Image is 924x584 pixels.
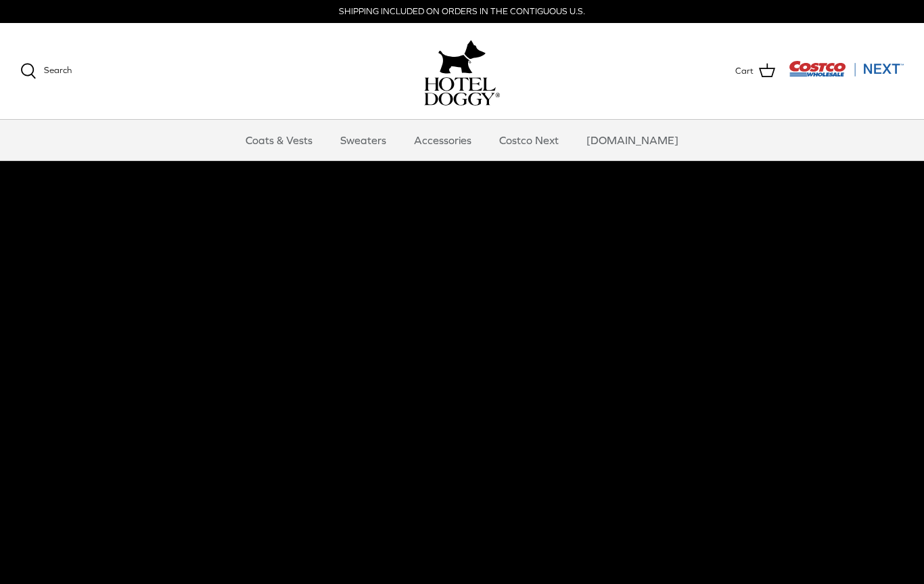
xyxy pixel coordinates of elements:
[487,120,571,160] a: Costco Next
[574,120,691,160] a: [DOMAIN_NAME]
[735,64,754,78] span: Cart
[233,120,325,160] a: Coats & Vests
[789,60,904,77] img: Costco Next
[735,62,775,80] a: Cart
[789,69,904,79] a: Visit Costco Next
[424,37,500,106] a: hoteldoggy.com hoteldoggycom
[402,120,484,160] a: Accessories
[328,120,398,160] a: Sweaters
[438,37,486,77] img: hoteldoggy.com
[44,65,72,75] span: Search
[20,63,72,79] a: Search
[424,77,500,106] img: hoteldoggycom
